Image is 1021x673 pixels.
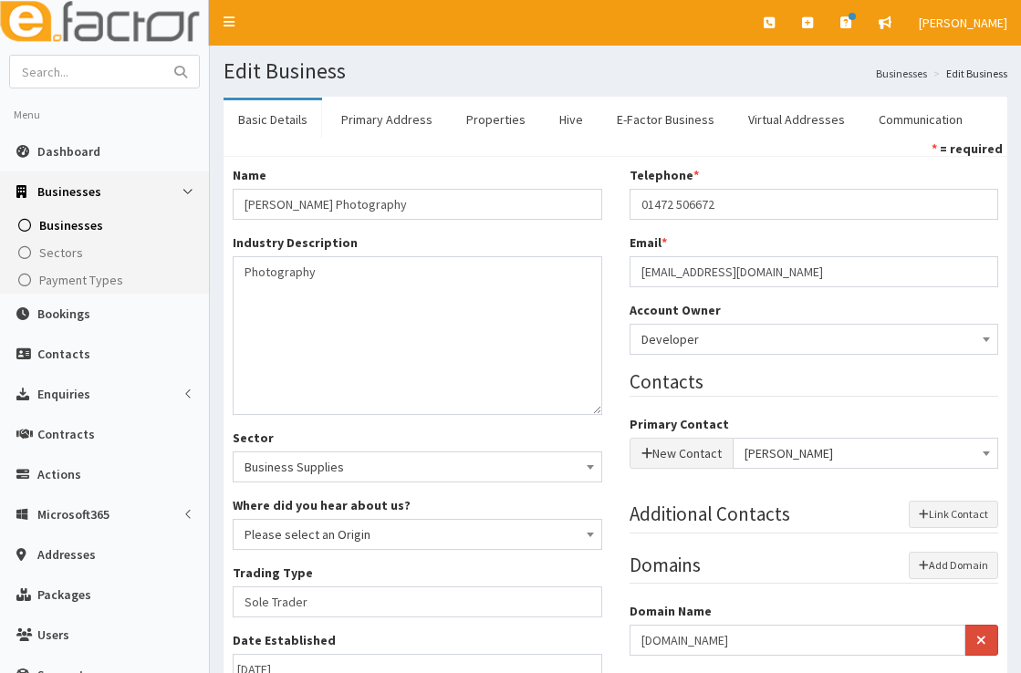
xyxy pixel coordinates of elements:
span: Bookings [37,305,90,322]
a: Virtual Addresses [734,100,860,139]
textarea: Photography [233,256,602,415]
label: Email [630,233,667,252]
span: Businesses [39,217,103,233]
a: Payment Types [5,266,209,294]
button: Link Contact [909,501,998,528]
span: Businesses [37,183,101,200]
span: Developer [641,326,987,352]
label: Name [233,166,266,184]
a: Sectors [5,239,209,266]
span: Please select an Origin [245,522,590,547]
a: Businesses [876,66,927,81]
label: Industry Description [233,233,358,252]
span: Users [37,626,69,643]
label: Domain Name [630,602,712,620]
label: Where did you hear about us? [233,496,411,514]
label: Primary Contact [630,415,729,433]
span: Contacts [37,346,90,362]
span: Actions [37,466,81,482]
button: New Contact [630,438,734,469]
span: [PERSON_NAME] [919,15,1007,31]
a: Communication [864,100,977,139]
span: Please select an Origin [233,519,602,550]
span: Payment Types [39,272,123,288]
span: Gary Davies [745,440,987,466]
legend: Domains [630,552,999,584]
span: Addresses [37,546,96,563]
span: Gary Davies [733,438,999,469]
label: Telephone [630,166,699,184]
a: Hive [545,100,598,139]
span: Dashboard [37,143,100,160]
span: Microsoft365 [37,506,109,523]
li: Edit Business [929,66,1007,81]
button: Add Domain [909,552,998,579]
label: Sector [233,429,274,447]
span: Contracts [37,426,95,442]
a: Basic Details [224,100,322,139]
span: Business Supplies [245,454,590,480]
label: Account Owner [630,301,721,319]
a: E-Factor Business [602,100,729,139]
label: Trading Type [233,564,313,582]
span: Developer [630,324,999,355]
legend: Additional Contacts [630,501,999,533]
input: Search... [10,56,163,88]
label: Date Established [233,631,336,649]
span: Business Supplies [233,451,602,482]
legend: Contacts [630,368,999,397]
a: Properties [452,100,540,139]
a: Primary Address [327,100,447,139]
strong: = required [940,140,1003,157]
span: Packages [37,586,91,603]
a: Businesses [5,212,209,239]
h1: Edit Business [224,59,1007,83]
span: Sectors [39,244,83,261]
span: Enquiries [37,386,90,402]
